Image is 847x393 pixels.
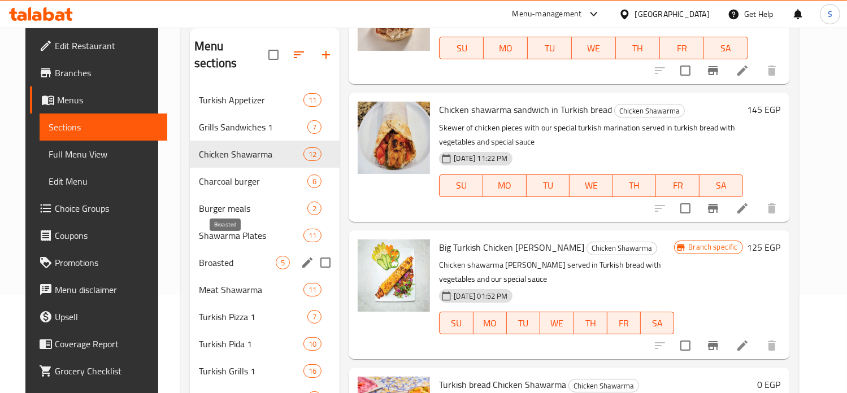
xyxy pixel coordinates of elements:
span: MO [488,177,522,194]
span: 12 [304,149,321,160]
span: Chicken Shawarma [199,147,303,161]
div: items [303,93,322,107]
span: [DATE] 01:52 PM [449,291,512,302]
button: WE [572,37,616,59]
span: SA [645,315,670,331]
div: Broasted5edit [190,249,340,276]
a: Menu disclaimer [30,276,167,303]
button: MO [474,312,507,334]
span: Coverage Report [55,337,158,351]
span: Turkish Grills 1 [199,364,303,378]
div: items [303,337,322,351]
span: Turkish bread Chicken Shawarma [439,376,566,393]
div: items [307,120,322,134]
span: 2 [308,203,321,214]
div: Chicken Shawarma [568,379,639,392]
button: Add section [312,41,340,68]
p: Chicken shawarma [PERSON_NAME] served in Turkish bread with vegetables and our special sauce [439,258,674,286]
span: Select to update [674,197,697,220]
button: MO [484,37,528,59]
button: SA [641,312,674,334]
span: Big Turkish Chicken [PERSON_NAME] [439,239,584,256]
span: SA [704,177,739,194]
div: items [307,174,322,188]
span: Choice Groups [55,202,158,215]
span: Turkish Appetizer [199,93,303,107]
span: WE [574,177,609,194]
span: Full Menu View [49,147,158,161]
span: 16 [304,366,321,377]
div: Charcoal burger [199,174,307,188]
span: Burger meals [199,202,307,215]
button: TU [507,312,540,334]
button: Branch-specific-item [700,57,727,84]
button: delete [758,57,785,84]
span: Meat Shawarma [199,283,303,296]
div: Shawarma Plates [199,229,303,242]
span: Turkish Pida 1 [199,337,303,351]
span: 10 [304,339,321,350]
a: Coverage Report [30,330,167,357]
span: Chicken shawarma sandwich in Turkish bread [439,101,612,118]
div: Menu-management [512,7,582,21]
button: TU [528,37,572,59]
button: SU [439,312,473,334]
div: items [303,283,322,296]
span: Edit Restaurant [55,39,158,53]
button: SA [704,37,748,59]
span: MO [478,315,502,331]
span: 7 [308,312,321,322]
span: FR [612,315,636,331]
button: TH [616,37,660,59]
span: TU [532,40,567,56]
span: Upsell [55,310,158,324]
a: Edit menu item [736,339,749,352]
span: Menu disclaimer [55,283,158,296]
span: [DATE] 11:22 PM [449,153,512,164]
img: Chicken shawarma sandwich in Turkish bread [358,102,430,174]
span: 5 [276,257,289,268]
span: SU [444,177,479,194]
a: Edit Restaurant [30,32,167,59]
span: Chicken Shawarma [615,104,684,117]
h2: Menu sections [194,38,268,72]
div: Turkish Grills 116 [190,357,340,385]
span: Edit Menu [49,174,158,188]
div: Burger meals2 [190,195,340,222]
a: Sections [40,113,167,141]
span: FR [664,40,700,56]
div: Charcoal burger6 [190,168,340,195]
div: [GEOGRAPHIC_DATA] [635,8,710,20]
span: S [828,8,832,20]
button: FR [656,174,700,197]
span: WE [576,40,611,56]
a: Edit menu item [736,64,749,77]
button: SA [700,174,743,197]
button: delete [758,195,785,222]
span: Coupons [55,229,158,242]
button: edit [299,254,316,271]
span: Menus [57,93,158,107]
button: WE [570,174,613,197]
div: Grills Sandwiches 1 [199,120,307,134]
a: Upsell [30,303,167,330]
span: SU [444,315,468,331]
a: Menus [30,86,167,113]
span: Sort sections [285,41,312,68]
h6: 0 EGP [758,377,781,392]
span: Turkish Pizza 1 [199,310,307,324]
button: TH [613,174,657,197]
span: Chicken Shawarma [569,379,638,392]
div: Turkish Pizza 17 [190,303,340,330]
div: Chicken Shawarma [587,242,657,255]
span: TH [620,40,655,56]
a: Grocery Checklist [30,357,167,385]
span: 7 [308,122,321,133]
span: SA [709,40,744,56]
a: Coupons [30,222,167,249]
button: WE [540,312,574,334]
